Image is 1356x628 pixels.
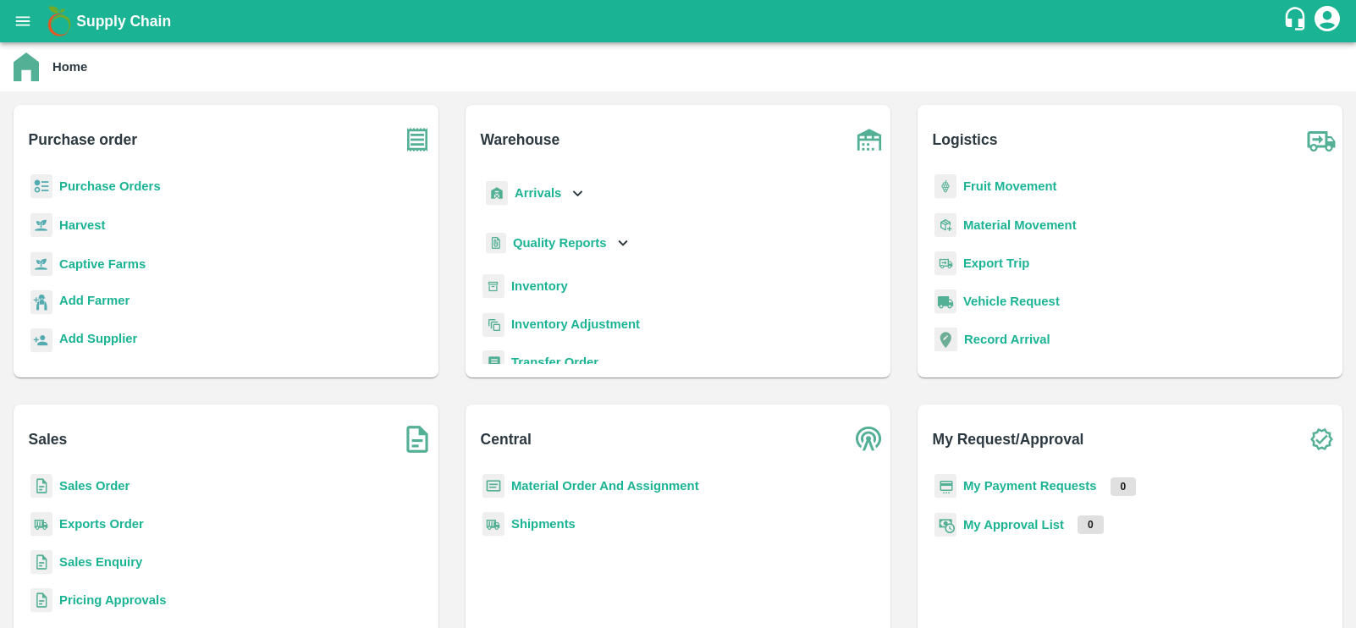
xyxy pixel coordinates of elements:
img: reciept [30,174,52,199]
img: vehicle [934,289,956,314]
img: fruit [934,174,956,199]
a: Vehicle Request [963,295,1060,308]
img: shipments [30,512,52,537]
a: Sales Enquiry [59,555,142,569]
button: open drawer [3,2,42,41]
div: Arrivals [482,174,587,212]
a: Exports Order [59,517,144,531]
img: purchase [396,118,438,161]
div: customer-support [1282,6,1312,36]
img: whArrival [486,181,508,206]
img: truck [1300,118,1342,161]
a: Inventory Adjustment [511,317,640,331]
img: delivery [934,251,956,276]
img: home [14,52,39,81]
b: Supply Chain [76,13,171,30]
img: whTransfer [482,350,504,375]
a: Harvest [59,218,105,232]
img: whInventory [482,274,504,299]
a: My Payment Requests [963,479,1097,493]
img: inventory [482,312,504,337]
a: Inventory [511,279,568,293]
a: Material Movement [963,218,1077,232]
a: Add Farmer [59,291,130,314]
img: sales [30,550,52,575]
img: check [1300,418,1342,460]
a: Purchase Orders [59,179,161,193]
b: Home [52,60,87,74]
b: Add Supplier [59,332,137,345]
a: Captive Farms [59,257,146,271]
a: Add Supplier [59,329,137,352]
b: Logistics [933,128,998,151]
img: material [934,212,956,238]
a: My Approval List [963,518,1064,532]
img: soSales [396,418,438,460]
b: Add Farmer [59,294,130,307]
b: Arrivals [515,186,561,200]
a: Transfer Order [511,355,598,369]
a: Export Trip [963,256,1029,270]
a: Pricing Approvals [59,593,166,607]
b: Central [481,427,532,451]
p: 0 [1111,477,1137,496]
img: harvest [30,212,52,238]
img: approval [934,512,956,537]
b: My Request/Approval [933,427,1084,451]
img: sales [30,588,52,613]
img: logo [42,4,76,38]
img: farmer [30,290,52,315]
a: Sales Order [59,479,130,493]
img: shipments [482,512,504,537]
img: sales [30,474,52,499]
b: Quality Reports [513,236,607,250]
a: Shipments [511,517,576,531]
img: centralMaterial [482,474,504,499]
img: supplier [30,328,52,353]
a: Material Order And Assignment [511,479,699,493]
div: Quality Reports [482,226,632,261]
p: 0 [1078,515,1104,534]
img: harvest [30,251,52,277]
img: recordArrival [934,328,957,351]
img: qualityReport [486,233,506,254]
img: central [848,418,890,460]
a: Supply Chain [76,9,1282,33]
b: Purchase order [29,128,137,151]
a: Fruit Movement [963,179,1057,193]
b: Sales [29,427,68,451]
div: account of current user [1312,3,1342,39]
b: Warehouse [481,128,560,151]
img: warehouse [848,118,890,161]
img: payment [934,474,956,499]
a: Record Arrival [964,333,1050,346]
